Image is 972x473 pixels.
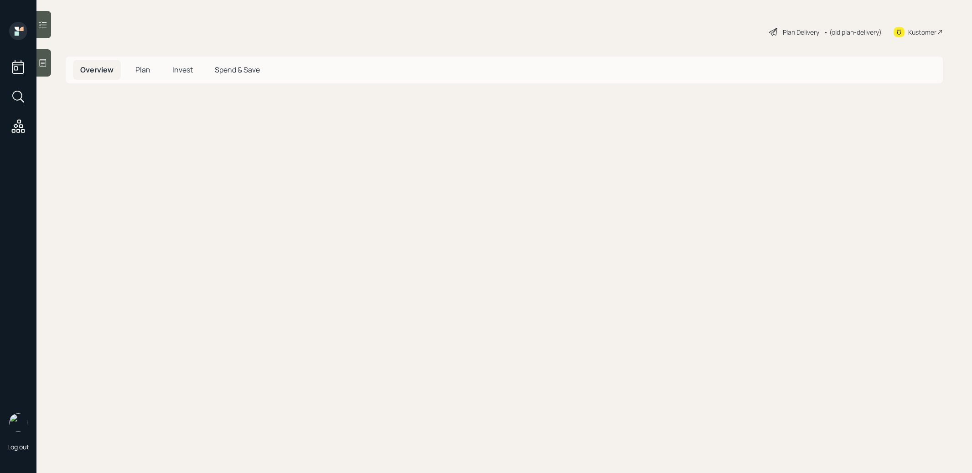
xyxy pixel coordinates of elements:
[80,65,114,75] span: Overview
[783,27,819,37] div: Plan Delivery
[215,65,260,75] span: Spend & Save
[172,65,193,75] span: Invest
[824,27,882,37] div: • (old plan-delivery)
[9,413,27,432] img: treva-nostdahl-headshot.png
[7,442,29,451] div: Log out
[135,65,150,75] span: Plan
[908,27,936,37] div: Kustomer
